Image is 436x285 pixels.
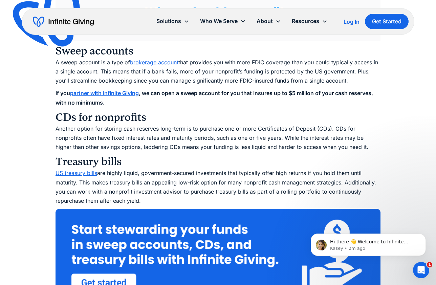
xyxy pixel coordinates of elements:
[56,44,380,58] h3: Sweep accounts
[251,14,286,28] div: About
[286,14,333,28] div: Resources
[344,18,359,26] a: Log In
[56,90,70,96] strong: If you
[130,59,178,66] a: brokerage account
[344,19,359,24] div: Log In
[56,124,380,152] p: Another option for storing cash reserves long-term is to purchase one or more Certificates of Dep...
[301,219,436,267] iframe: Intercom notifications message
[365,14,409,29] a: Get Started
[427,262,432,267] span: 1
[33,16,94,27] a: home
[56,111,380,124] h3: CDs for nonprofits
[413,262,429,278] iframe: Intercom live chat
[70,90,139,96] a: partner with Infinite Giving
[156,17,181,26] div: Solutions
[56,58,380,86] p: A sweep account is a type of that provides you with more FDIC coverage than you could typically a...
[200,17,238,26] div: Who We Serve
[56,169,380,205] p: are highly liquid, government-secured investments that typically offer high returns if you hold t...
[195,14,251,28] div: Who We Serve
[151,14,195,28] div: Solutions
[56,155,380,169] h3: Treasury bills
[257,17,273,26] div: About
[56,170,97,176] a: US treasury bills
[292,17,319,26] div: Resources
[56,90,373,106] strong: , we can open a sweep account for you that insures up to $5 million of your cash reserves, with n...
